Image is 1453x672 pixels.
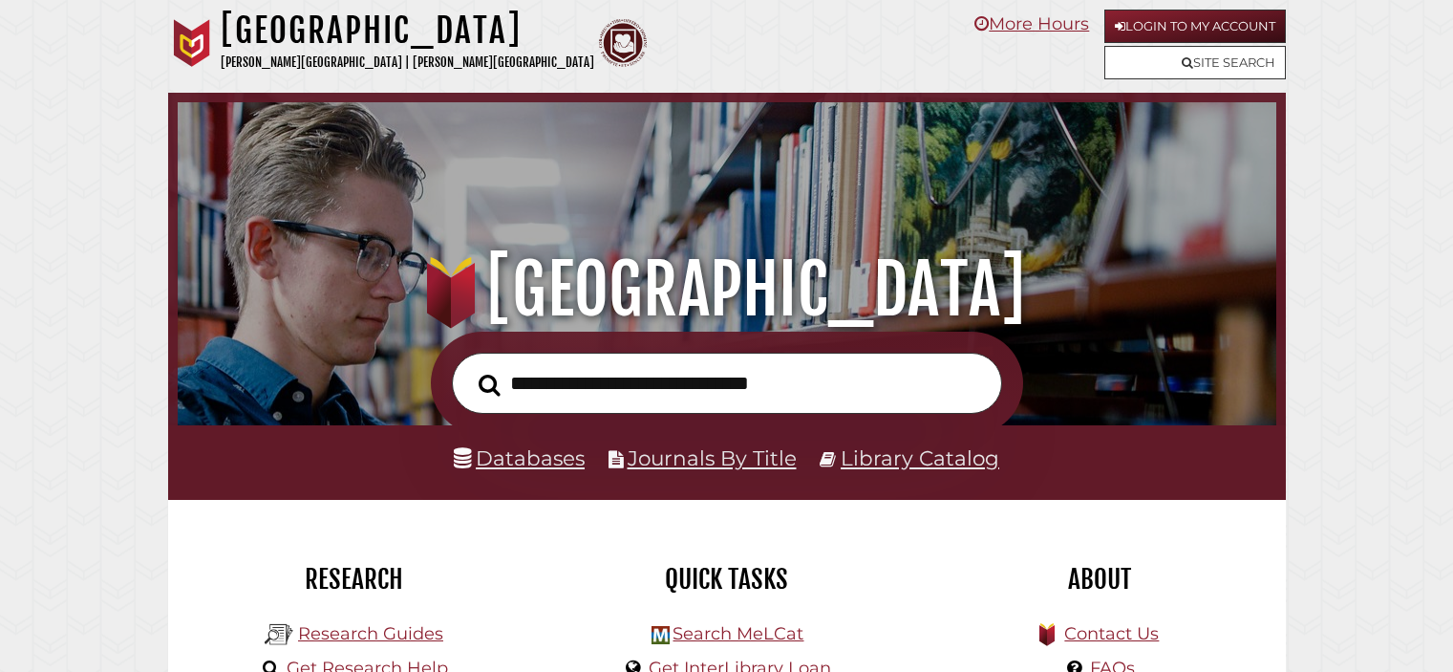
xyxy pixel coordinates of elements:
a: Login to My Account [1104,10,1286,43]
i: Search [479,373,501,396]
img: Hekman Library Logo [652,626,670,644]
h1: [GEOGRAPHIC_DATA] [199,248,1253,332]
a: Journals By Title [628,445,797,470]
a: More Hours [974,13,1089,34]
a: Search MeLCat [673,623,803,644]
h2: About [928,563,1271,596]
a: Databases [454,445,585,470]
a: Research Guides [298,623,443,644]
h2: Quick Tasks [555,563,899,596]
h2: Research [182,563,526,596]
a: Contact Us [1064,623,1159,644]
button: Search [469,368,510,401]
img: Calvin University [168,19,216,67]
a: Site Search [1104,46,1286,79]
p: [PERSON_NAME][GEOGRAPHIC_DATA] | [PERSON_NAME][GEOGRAPHIC_DATA] [221,52,594,74]
h1: [GEOGRAPHIC_DATA] [221,10,594,52]
a: Library Catalog [841,445,999,470]
img: Calvin Theological Seminary [599,19,647,67]
img: Hekman Library Logo [265,620,293,649]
